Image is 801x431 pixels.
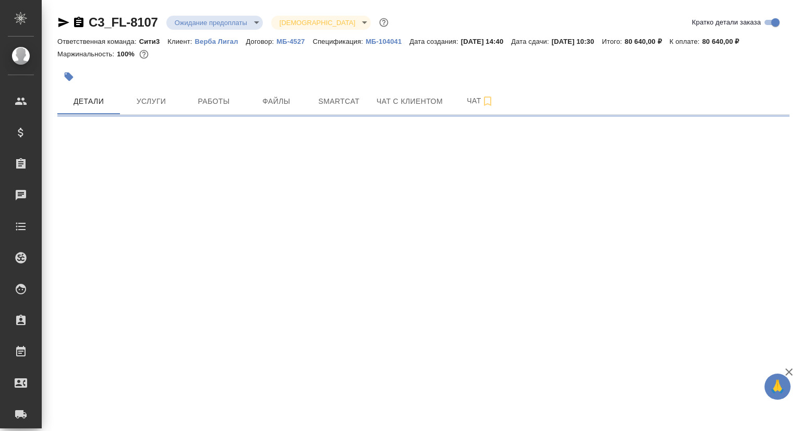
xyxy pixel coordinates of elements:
p: [DATE] 14:40 [461,38,512,45]
button: 0.00 RUB; [137,47,151,61]
span: 🙏 [769,376,786,398]
p: Дата сдачи: [511,38,551,45]
button: Ожидание предоплаты [172,18,250,27]
p: Договор: [246,38,277,45]
span: Услуги [126,95,176,108]
span: Чат с клиентом [377,95,443,108]
p: Спецификация: [313,38,366,45]
p: МБ-4527 [276,38,312,45]
button: Доп статусы указывают на важность/срочность заказа [377,16,391,29]
p: 80 640,00 ₽ [625,38,670,45]
p: Маржинальность: [57,50,117,58]
span: Чат [455,94,505,107]
span: Файлы [251,95,301,108]
a: Верба Лигал [195,37,246,45]
p: Верба Лигал [195,38,246,45]
p: 100% [117,50,137,58]
button: Добавить тэг [57,65,80,88]
p: Сити3 [139,38,168,45]
span: Кратко детали заказа [692,17,761,28]
p: Итого: [602,38,624,45]
p: Ответственная команда: [57,38,139,45]
a: C3_FL-8107 [89,15,158,29]
button: [DEMOGRAPHIC_DATA] [276,18,358,27]
button: 🙏 [764,374,791,400]
span: Smartcat [314,95,364,108]
a: МБ-4527 [276,37,312,45]
button: Скопировать ссылку для ЯМессенджера [57,16,70,29]
p: Дата создания: [409,38,460,45]
span: Детали [64,95,114,108]
button: Скопировать ссылку [72,16,85,29]
p: Клиент: [167,38,195,45]
p: 80 640,00 ₽ [702,38,747,45]
svg: Подписаться [481,95,494,107]
p: К оплате: [670,38,702,45]
p: МБ-104041 [366,38,409,45]
a: МБ-104041 [366,37,409,45]
div: Ожидание предоплаты [166,16,263,30]
span: Работы [189,95,239,108]
div: Ожидание предоплаты [271,16,371,30]
p: [DATE] 10:30 [552,38,602,45]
